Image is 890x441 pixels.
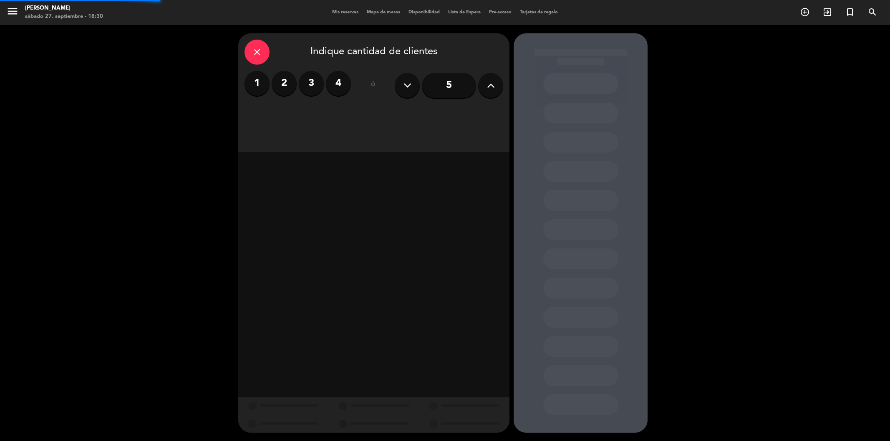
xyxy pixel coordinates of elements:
button: menu [6,5,19,20]
span: Mis reservas [328,10,363,15]
i: close [252,47,262,57]
span: Pre-acceso [485,10,516,15]
i: add_circle_outline [800,7,810,17]
div: sábado 27. septiembre - 18:30 [25,13,103,21]
i: search [867,7,877,17]
span: Disponibilidad [404,10,444,15]
div: Indique cantidad de clientes [245,40,503,65]
label: 1 [245,71,270,96]
label: 4 [326,71,351,96]
span: Tarjetas de regalo [516,10,562,15]
span: Mapa de mesas [363,10,404,15]
div: [PERSON_NAME] [25,4,103,13]
label: 3 [299,71,324,96]
label: 2 [272,71,297,96]
i: exit_to_app [822,7,832,17]
div: ó [359,71,386,100]
i: menu [6,5,19,18]
i: turned_in_not [845,7,855,17]
span: Lista de Espera [444,10,485,15]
